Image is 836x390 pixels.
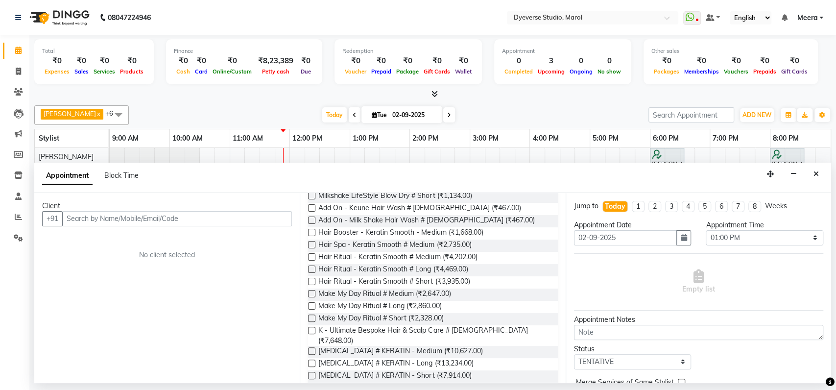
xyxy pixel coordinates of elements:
[809,167,823,182] button: Close
[394,68,421,75] span: Package
[651,55,682,67] div: ₹0
[91,55,118,67] div: ₹0
[298,68,313,75] span: Due
[470,131,501,146] a: 3:00 PM
[318,252,477,264] span: Hair Ritual - Keratin Smooth # Medium (₹4,202.00)
[42,47,146,55] div: Total
[192,68,210,75] span: Card
[174,68,192,75] span: Cash
[322,107,347,122] span: Today
[318,215,534,227] span: Add On - Milk Shake Hair Wash # [DEMOGRAPHIC_DATA] (₹467.00)
[651,149,683,168] div: [PERSON_NAME], TK02, 06:00 PM-06:35 PM, Classic - Pedi
[42,201,292,211] div: Client
[605,201,625,212] div: Today
[318,227,483,240] span: Hair Booster - Keratin Smooth - Medium (₹1,668.00)
[96,110,100,118] a: x
[698,201,711,212] li: 5
[574,344,692,354] div: Status
[389,108,438,122] input: 2025-09-02
[108,4,151,31] b: 08047224946
[502,55,535,67] div: 0
[574,220,692,230] div: Appointment Date
[765,201,787,211] div: Weeks
[595,68,623,75] span: No show
[665,201,678,212] li: 3
[260,68,292,75] span: Petty cash
[210,68,254,75] span: Online/Custom
[502,47,623,55] div: Appointment
[91,68,118,75] span: Services
[72,55,91,67] div: ₹0
[318,325,549,346] span: K - Ultimate Bespoke Hair & Scalp Care # [DEMOGRAPHIC_DATA] (₹7,648.00)
[318,346,482,358] span: [MEDICAL_DATA] # KERATIN - Medium (₹10,627.00)
[342,55,369,67] div: ₹0
[318,264,468,276] span: Hair Ritual - Keratin Smooth # Long (₹4,469.00)
[748,201,761,212] li: 8
[369,55,394,67] div: ₹0
[751,55,779,67] div: ₹0
[254,55,297,67] div: ₹8,23,389
[742,111,771,119] span: ADD NEW
[502,68,535,75] span: Completed
[576,377,674,390] span: Merge Services of Same Stylist
[715,201,728,212] li: 6
[682,269,715,294] span: Empty list
[104,171,139,180] span: Block Time
[369,111,389,119] span: Tue
[632,201,645,212] li: 1
[118,55,146,67] div: ₹0
[230,131,265,146] a: 11:00 AM
[174,47,314,55] div: Finance
[170,131,205,146] a: 10:00 AM
[648,201,661,212] li: 2
[62,211,292,226] input: Search by Name/Mobile/Email/Code
[118,68,146,75] span: Products
[453,68,474,75] span: Wallet
[530,131,561,146] a: 4:00 PM
[682,201,694,212] li: 4
[39,152,94,161] span: [PERSON_NAME]
[110,131,141,146] a: 9:00 AM
[174,55,192,67] div: ₹0
[751,68,779,75] span: Prepaids
[72,68,91,75] span: Sales
[721,68,751,75] span: Vouchers
[770,131,801,146] a: 8:00 PM
[192,55,210,67] div: ₹0
[590,131,621,146] a: 5:00 PM
[740,108,774,122] button: ADD NEW
[535,68,567,75] span: Upcoming
[710,131,741,146] a: 7:00 PM
[682,68,721,75] span: Memberships
[535,55,567,67] div: 3
[44,110,96,118] span: [PERSON_NAME]
[567,55,595,67] div: 0
[771,149,803,168] div: [PERSON_NAME], TK01, 08:00 PM-08:35 PM, Classic - Pedi
[574,230,677,245] input: yyyy-mm-dd
[706,220,823,230] div: Appointment Time
[42,167,93,185] span: Appointment
[421,55,453,67] div: ₹0
[651,68,682,75] span: Packages
[290,131,325,146] a: 12:00 PM
[25,4,92,31] img: logo
[318,289,451,301] span: Make My Day Ritual # Medium (₹2,647.00)
[410,131,441,146] a: 2:00 PM
[453,55,474,67] div: ₹0
[721,55,751,67] div: ₹0
[797,13,817,23] span: Meera
[574,201,598,211] div: Jump to
[297,55,314,67] div: ₹0
[318,276,470,289] span: Hair Ritual - Keratin Smooth # Short (₹3,935.00)
[651,47,810,55] div: Other sales
[42,55,72,67] div: ₹0
[350,131,381,146] a: 1:00 PM
[318,358,473,370] span: [MEDICAL_DATA] # KERATIN - Long (₹13,234.00)
[779,68,810,75] span: Gift Cards
[342,68,369,75] span: Voucher
[318,240,471,252] span: Hair Spa - Keratin Smooth # Medium (₹2,735.00)
[210,55,254,67] div: ₹0
[318,301,441,313] span: Make My Day Ritual # Long (₹2,860.00)
[342,47,474,55] div: Redemption
[318,203,521,215] span: Add On - Keune Hair Wash # [DEMOGRAPHIC_DATA] (₹467.00)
